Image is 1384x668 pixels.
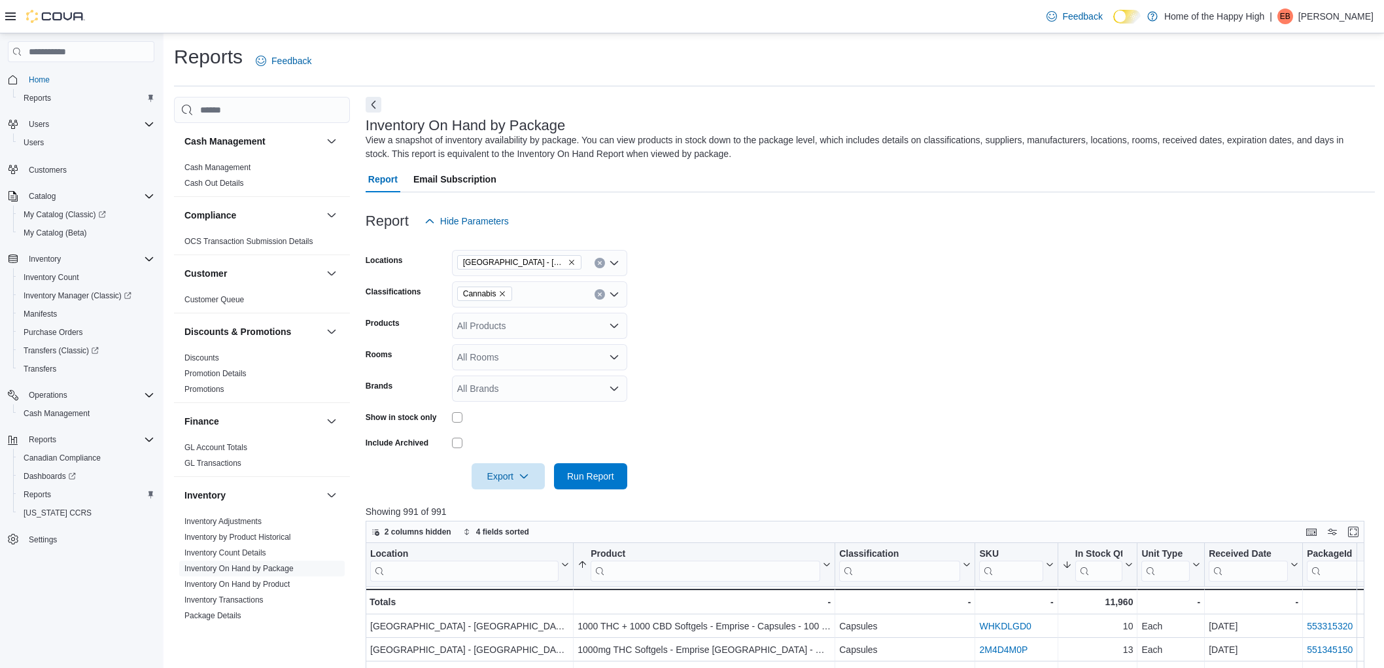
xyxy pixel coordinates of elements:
nav: Complex example [8,65,154,583]
a: Inventory Count Details [184,548,266,557]
span: Inventory Count [24,272,79,283]
label: Include Archived [366,438,428,448]
div: SKU URL [979,548,1043,582]
button: Keyboard shortcuts [1304,524,1319,540]
span: Manifests [24,309,57,319]
button: Open list of options [609,258,619,268]
label: Locations [366,255,403,266]
button: Clear input [595,258,605,268]
span: Reports [24,93,51,103]
span: Transfers (Classic) [24,345,99,356]
h3: Inventory [184,489,226,502]
a: My Catalog (Beta) [18,225,92,241]
div: Location [370,548,559,582]
a: Transfers [18,361,61,377]
button: In Stock Qty [1062,548,1133,582]
button: Inventory [324,487,339,503]
div: Product [591,548,820,582]
span: Settings [29,535,57,545]
span: 4 fields sorted [476,527,529,537]
div: - [1209,594,1298,610]
span: Cannabis [463,287,496,300]
span: Settings [24,531,154,548]
button: Inventory [184,489,321,502]
button: Display options [1324,524,1340,540]
input: Dark Mode [1113,10,1141,24]
button: Reports [3,431,160,449]
span: Dashboards [18,468,154,484]
span: Inventory On Hand by Package [184,563,294,574]
button: Cash Management [184,135,321,148]
span: Transfers (Classic) [18,343,154,359]
div: Each [1141,642,1200,658]
button: Manifests [13,305,160,323]
button: Reports [24,432,61,448]
span: Run Report [567,470,614,483]
button: Classification [839,548,971,582]
div: In Stock Qty [1075,548,1123,561]
span: Operations [29,390,67,400]
span: Purchase Orders [18,325,154,340]
a: WHKDLGD0 [979,621,1031,631]
button: Enter fullscreen [1345,524,1361,540]
div: Location [370,548,559,561]
span: Hide Parameters [440,215,509,228]
a: Transfers (Classic) [13,342,160,360]
button: Received Date [1209,548,1298,582]
div: Each [1141,618,1200,634]
button: Transfers [13,360,160,378]
button: Discounts & Promotions [184,325,321,338]
h3: Report [366,213,409,229]
span: My Catalog (Classic) [24,209,106,220]
button: Reports [13,89,160,107]
span: Reports [24,489,51,500]
a: Inventory by Product Historical [184,533,291,542]
div: - [1141,594,1200,610]
span: Home [24,71,154,88]
span: Inventory Adjustments [184,516,262,527]
span: Inventory Count [18,270,154,285]
span: Reports [24,432,154,448]
span: My Catalog (Beta) [18,225,154,241]
a: My Catalog (Classic) [18,207,111,222]
span: Promotions [184,384,224,395]
span: Feedback [1062,10,1102,23]
span: Reports [29,434,56,445]
div: 1000 THC + 1000 CBD Softgels - Emprise - Capsules - 100 x 10mg [578,618,831,634]
div: Customer [174,292,350,313]
button: Cash Management [324,133,339,149]
div: Finance [174,440,350,476]
span: 2 columns hidden [385,527,451,537]
div: 11,960 [1062,594,1133,610]
span: Inventory Transactions [184,595,264,605]
span: Customers [24,161,154,177]
span: GL Transactions [184,458,241,468]
button: SKU [979,548,1053,582]
a: Discounts [184,353,219,362]
div: Cash Management [174,160,350,196]
a: Inventory Transactions [184,595,264,605]
span: Reports [18,90,154,106]
a: Dashboards [18,468,81,484]
span: My Catalog (Beta) [24,228,87,238]
label: Rooms [366,349,392,360]
div: Received Date [1209,548,1288,561]
div: Product [591,548,820,561]
span: Transfers [18,361,154,377]
a: Feedback [251,48,317,74]
span: Home [29,75,50,85]
label: Classifications [366,287,421,297]
button: Remove Spruce Grove - Westwinds - Fire & Flower from selection in this group [568,258,576,266]
a: Manifests [18,306,62,322]
a: Inventory Adjustments [184,517,262,526]
span: Inventory [24,251,154,267]
button: Customer [324,266,339,281]
a: Users [18,135,49,150]
span: Canadian Compliance [18,450,154,466]
a: Inventory On Hand by Package [184,564,294,573]
span: Customers [29,165,67,175]
div: 10 [1062,618,1133,634]
a: OCS Transaction Submission Details [184,237,313,246]
div: View a snapshot of inventory availability by package. You can view products in stock down to the ... [366,133,1368,161]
